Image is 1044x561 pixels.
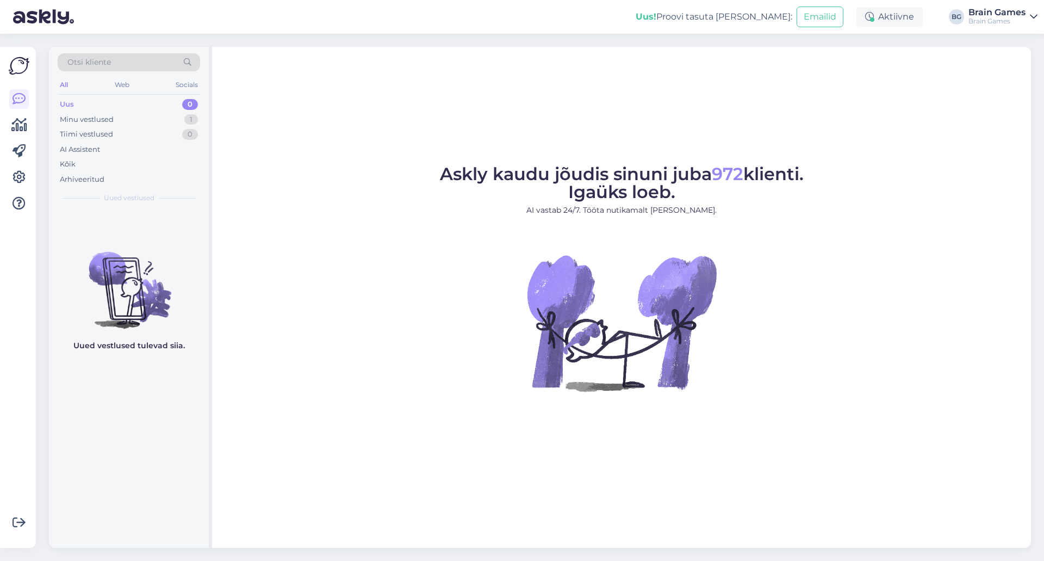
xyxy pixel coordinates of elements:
span: Askly kaudu jõudis sinuni juba klienti. Igaüks loeb. [440,163,804,202]
div: Brain Games [968,8,1026,17]
img: No Chat active [524,225,719,421]
div: 0 [182,129,198,140]
p: Uued vestlused tulevad siia. [73,340,185,352]
div: Minu vestlused [60,114,114,125]
p: AI vastab 24/7. Tööta nutikamalt [PERSON_NAME]. [440,205,804,216]
span: 972 [712,163,743,184]
div: Kõik [60,159,76,170]
div: 0 [182,99,198,110]
div: All [58,78,70,92]
img: Askly Logo [9,56,29,76]
div: 1 [184,114,198,125]
div: Aktiivne [856,7,923,27]
img: No chats [49,232,209,330]
b: Uus! [636,11,656,22]
div: Brain Games [968,17,1026,26]
div: Proovi tasuta [PERSON_NAME]: [636,10,792,23]
div: Socials [173,78,200,92]
div: Uus [60,99,74,110]
div: Tiimi vestlused [60,129,113,140]
div: Web [113,78,132,92]
a: Brain GamesBrain Games [968,8,1037,26]
div: AI Assistent [60,144,100,155]
span: Otsi kliente [67,57,111,68]
div: BG [949,9,964,24]
span: Uued vestlused [104,193,154,203]
button: Emailid [797,7,843,27]
div: Arhiveeritud [60,174,104,185]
